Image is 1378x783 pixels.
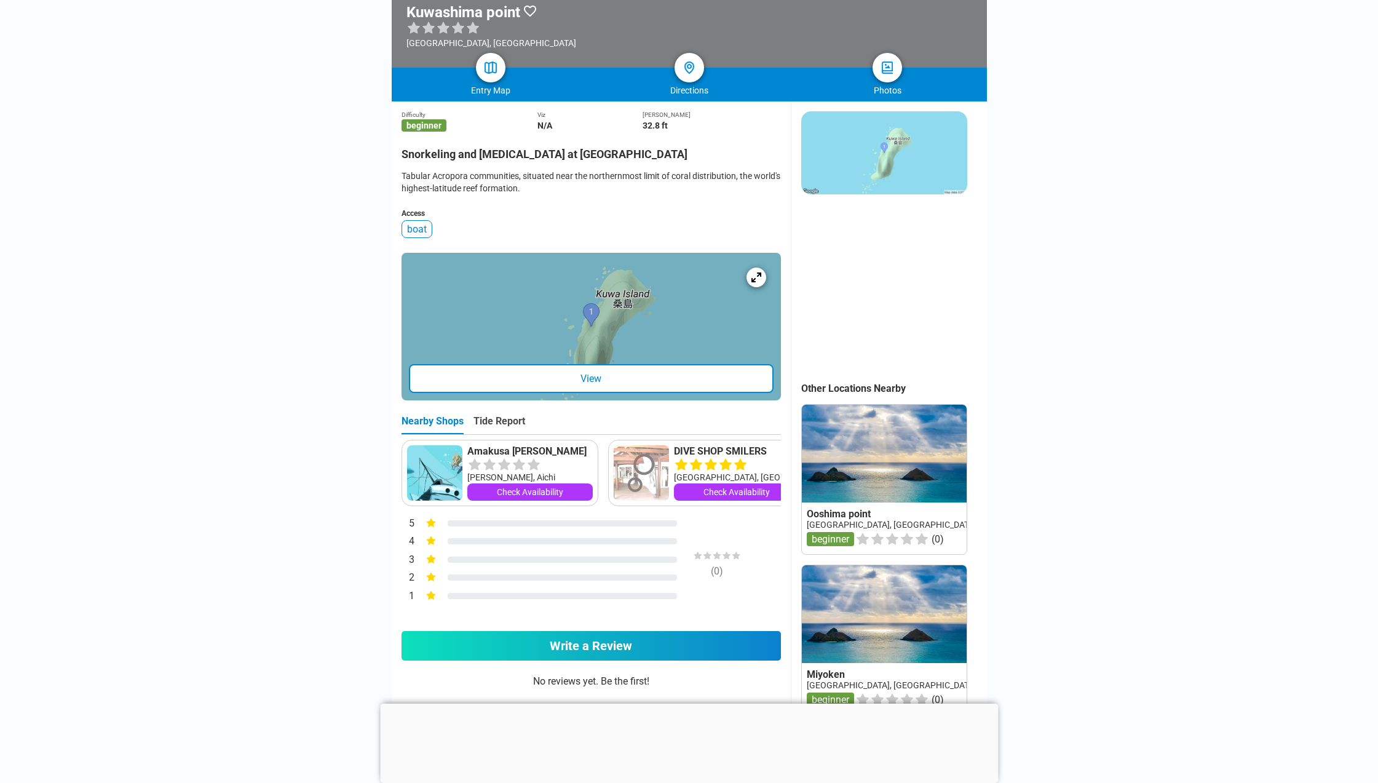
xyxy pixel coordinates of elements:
a: entry mapView [402,253,781,400]
iframe: Advertisement [801,207,966,360]
img: photos [880,60,895,75]
div: Nearby Shops [402,415,464,434]
img: directions [682,60,697,75]
div: Access [402,209,781,218]
a: photos [873,53,902,82]
img: DIVE SHOP SMILERS [614,445,669,501]
div: boat [402,220,432,238]
div: Difficulty [402,111,538,118]
a: map [476,53,505,82]
a: Write a Review [402,631,781,661]
div: 4 [402,534,415,550]
div: 5 [402,516,415,532]
img: map [483,60,498,75]
div: No reviews yet. Be the first! [402,675,781,749]
h1: Kuwashima point [406,4,520,21]
div: [GEOGRAPHIC_DATA], [GEOGRAPHIC_DATA] [674,471,799,483]
h2: Snorkeling and [MEDICAL_DATA] at [GEOGRAPHIC_DATA] [402,140,781,161]
div: 32.8 ft [643,121,781,130]
div: Other Locations Nearby [801,383,987,394]
div: [GEOGRAPHIC_DATA], [GEOGRAPHIC_DATA] [406,38,576,48]
div: Viz [537,111,643,118]
img: static [801,111,967,194]
div: Tabular Acropora communities, situated near the northernmost limit of coral distribution, the wor... [402,170,781,194]
div: [PERSON_NAME], Aichi [467,471,593,483]
a: Check Availability [674,483,799,501]
div: Directions [590,85,788,95]
div: 1 [402,589,415,605]
div: 3 [402,552,415,568]
span: beginner [402,119,446,132]
div: Tide Report [473,415,525,434]
iframe: Advertisement [380,704,998,780]
div: View [409,364,774,393]
div: ( 0 ) [671,565,763,577]
div: N/A [537,121,643,130]
div: 2 [402,570,415,586]
a: Check Availability [467,483,593,501]
a: Amakusa [PERSON_NAME] [467,445,593,458]
a: DIVE SHOP SMILERS [674,445,799,458]
div: Entry Map [392,85,590,95]
div: Photos [788,85,987,95]
img: Amakusa Umino Gakkou [407,445,462,501]
div: [PERSON_NAME] [643,111,781,118]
